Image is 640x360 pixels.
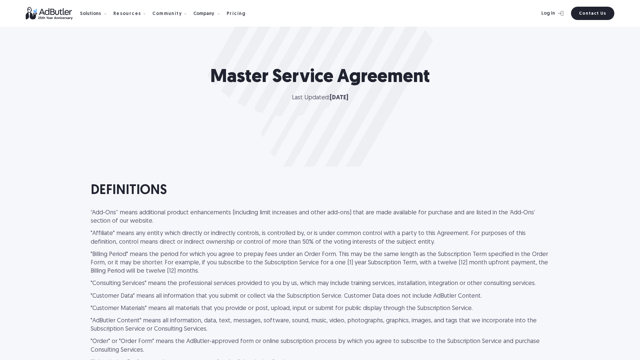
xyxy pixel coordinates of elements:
div: Resources [113,12,141,16]
p: "Billing Period" means the period for which you agree to prepay fees under an Order Form. This ma... [91,250,549,276]
div: Community [152,3,192,24]
p: "AdButler Content" means all information, data, text, messages, software, sound, music, video, ph... [91,317,549,333]
h2: DEFINITIONS [91,181,549,200]
p: "Affiliate" means any entity which directly or indirectly controls, is controlled by, or is under... [91,229,549,246]
a: Contact Us [571,7,614,20]
h1: Master Service Agreement [210,65,430,90]
div: Solutions [80,3,112,24]
div: Company [193,3,225,24]
div: Company [193,12,214,16]
p: "Customer Data" means all information that you submit or collect via the Subscription Service. Cu... [91,292,549,300]
p: "Customer Materials" means all materials that you provide or post, upload, input or submit for pu... [91,304,549,313]
a: Log In [524,7,567,20]
p: Last Updated: [210,94,430,102]
p: "Consulting Services" means the professional services provided to you by us, which may include tr... [91,279,549,288]
strong: [DATE] [330,95,348,101]
p: "Order" or "Order Form" means the AdButler-approved form or online subscription process by which ... [91,337,549,354]
div: Pricing [227,12,246,16]
div: Solutions [80,12,101,16]
p: “Add-Ons” means additional product enhancements (including limit increases and other add-ons) tha... [91,209,549,225]
div: Resources [113,3,151,24]
a: Pricing [227,10,251,16]
div: Community [152,12,182,16]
